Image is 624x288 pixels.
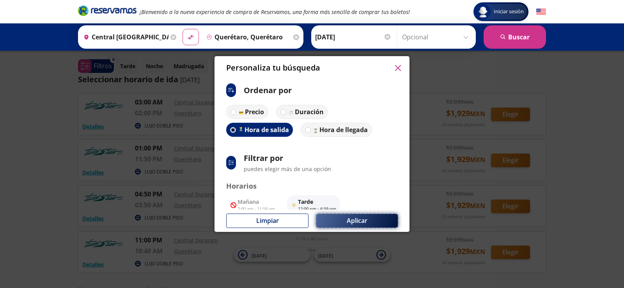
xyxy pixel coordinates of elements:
[140,8,410,16] em: ¡Bienvenido a la nueva experiencia de compra de Reservamos, una forma más sencilla de comprar tus...
[298,198,336,206] p: Tarde
[244,165,331,173] p: puedes elegir más de una opción
[80,27,168,47] input: Buscar Origen
[536,7,546,17] button: English
[316,214,398,228] button: Aplicar
[245,125,289,134] p: Hora de salida
[203,27,291,47] input: Buscar Destino
[295,107,324,117] p: Duración
[319,125,368,134] p: Hora de llegada
[484,25,546,49] button: Buscar
[491,8,527,16] span: Iniciar sesión
[78,5,136,16] i: Brand Logo
[402,27,472,47] input: Opcional
[226,214,308,228] button: Limpiar
[315,27,392,47] input: Elegir Fecha
[287,195,340,215] button: Tarde12:00 pm - 6:59 pm
[245,107,264,117] p: Precio
[238,198,275,206] p: Mañana
[78,5,136,19] a: Brand Logo
[298,206,336,212] p: 12:00 pm - 6:59 pm
[238,206,275,212] p: 7:00 am - 11:59 am
[226,195,279,215] button: Mañana7:00 am - 11:59 am
[226,62,320,74] p: Personaliza tu búsqueda
[244,152,331,164] p: Filtrar por
[226,181,398,191] p: Horarios
[244,85,292,96] p: Ordenar por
